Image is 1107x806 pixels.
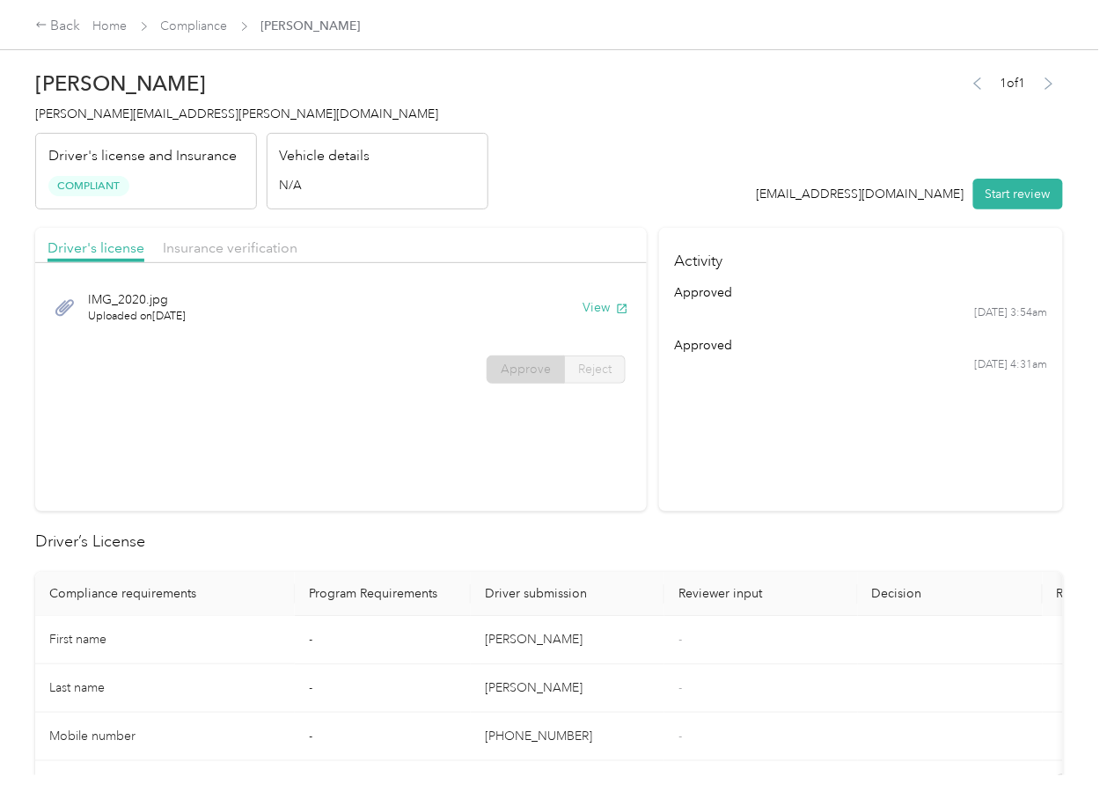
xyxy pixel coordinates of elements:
th: Reviewer input [664,572,858,616]
button: Start review [973,179,1063,209]
td: [PHONE_NUMBER] [471,713,664,761]
span: - [678,680,682,695]
span: IMG_2020.jpg [88,290,186,309]
td: Mobile number [35,713,295,761]
div: Back [35,16,81,37]
span: [PERSON_NAME] [261,17,361,35]
td: - [295,713,471,761]
iframe: Everlance-gr Chat Button Frame [1008,707,1107,806]
td: - [295,616,471,664]
th: Driver submission [471,572,664,616]
div: [EMAIL_ADDRESS][DOMAIN_NAME] [757,185,964,203]
div: approved [675,283,1048,302]
th: Compliance requirements [35,572,295,616]
span: Approve [501,362,551,377]
p: Vehicle details [280,146,370,167]
a: Compliance [161,18,228,33]
td: - [295,664,471,713]
span: Compliant [48,176,129,196]
h4: Activity [659,228,1063,283]
h2: Driver’s License [35,530,1063,553]
button: View [583,298,628,317]
span: Mobile number [49,729,136,744]
span: Last name [49,680,105,695]
span: Reject [578,362,612,377]
span: Insurance verification [163,239,297,256]
span: - [678,729,682,744]
span: Driver's license [48,239,144,256]
span: First name [49,632,106,647]
td: [PERSON_NAME] [471,616,664,664]
time: [DATE] 4:31am [974,357,1047,373]
td: [PERSON_NAME] [471,664,664,713]
td: First name [35,616,295,664]
td: Last name [35,664,295,713]
th: Decision [858,572,1043,616]
span: [PERSON_NAME][EMAIL_ADDRESS][PERSON_NAME][DOMAIN_NAME] [35,106,438,121]
th: Program Requirements [295,572,471,616]
div: approved [675,336,1048,355]
h2: [PERSON_NAME] [35,71,488,96]
span: Uploaded on [DATE] [88,309,186,325]
span: 1 of 1 [1001,74,1026,92]
a: Home [93,18,128,33]
time: [DATE] 3:54am [974,305,1047,321]
span: - [678,632,682,647]
span: N/A [280,176,303,194]
p: Driver's license and Insurance [48,146,237,167]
